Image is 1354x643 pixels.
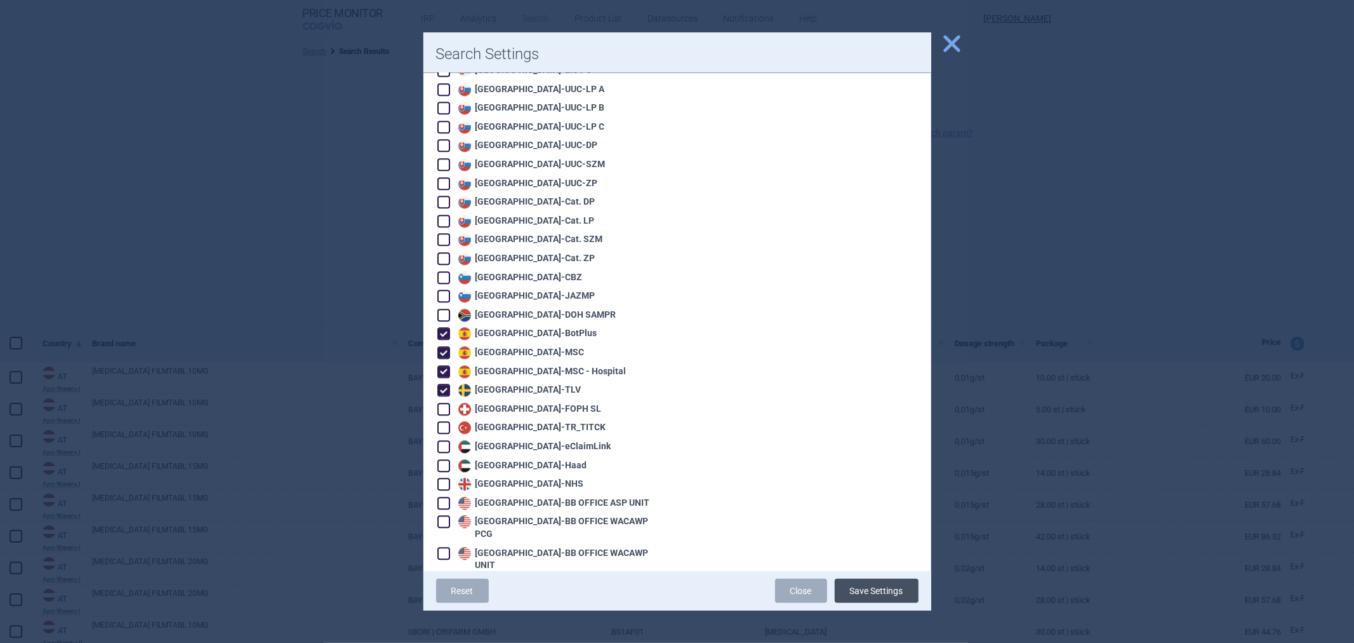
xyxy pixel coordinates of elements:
div: [GEOGRAPHIC_DATA] - BB OFFICE WACAWP PCG [455,515,665,540]
img: United States [458,515,471,528]
div: [GEOGRAPHIC_DATA] - UUC-LP B [455,102,605,114]
h1: Search Settings [436,45,919,64]
img: Spain [458,346,471,359]
div: [GEOGRAPHIC_DATA] - TLV [455,384,581,396]
div: [GEOGRAPHIC_DATA] - UUC-DP [455,139,598,152]
div: [GEOGRAPHIC_DATA] - Cat. LP [455,215,595,227]
img: United Arab Emirates [458,459,471,472]
img: Spain [458,365,471,378]
div: [GEOGRAPHIC_DATA] - MSC [455,346,585,359]
button: Save Settings [835,579,919,603]
div: [GEOGRAPHIC_DATA] - UUC-SZM [455,158,606,171]
img: Turkey [458,421,471,434]
div: [GEOGRAPHIC_DATA] - MSC - Hospital [455,365,627,378]
div: [GEOGRAPHIC_DATA] - TR_TITCK [455,421,606,434]
img: United States [458,547,471,560]
img: Slovakia [458,102,471,114]
img: Slovakia [458,121,471,133]
img: Slovakia [458,196,471,208]
img: South Africa [458,309,471,321]
a: Reset [436,579,489,603]
div: [GEOGRAPHIC_DATA] - UUC-LP A [455,83,605,96]
div: [GEOGRAPHIC_DATA] - BotPlus [455,327,597,340]
img: Spain [458,327,471,340]
img: Slovenia [458,290,471,302]
div: [GEOGRAPHIC_DATA] - DOH SAMPR [455,309,616,321]
img: United States [458,497,471,510]
img: Slovenia [458,271,471,284]
img: United Arab Emirates [458,440,471,453]
img: Slovakia [458,139,471,152]
img: Sweden [458,384,471,396]
div: [GEOGRAPHIC_DATA] - JAZMP [455,290,595,302]
div: [GEOGRAPHIC_DATA] - UUC-ZP [455,177,598,190]
div: [GEOGRAPHIC_DATA] - Cat. DP [455,196,595,208]
img: Slovakia [458,158,471,171]
img: Slovakia [458,83,471,96]
img: United Kingdom [458,478,471,491]
div: [GEOGRAPHIC_DATA] - NHS [455,478,584,491]
div: [GEOGRAPHIC_DATA] - Haad [455,459,587,472]
div: [GEOGRAPHIC_DATA] - FOPH SL [455,403,602,416]
div: [GEOGRAPHIC_DATA] - Cat. ZP [455,252,595,265]
img: Slovakia [458,215,471,227]
div: [GEOGRAPHIC_DATA] - CBZ [455,271,583,284]
div: [GEOGRAPHIC_DATA] - eClaimLink [455,440,611,453]
div: [GEOGRAPHIC_DATA] - UUC-LP C [455,121,605,133]
img: Slovakia [458,233,471,246]
div: [GEOGRAPHIC_DATA] - BB OFFICE ASP UNIT [455,497,650,510]
div: [GEOGRAPHIC_DATA] - BB OFFICE WACAWP UNIT [455,547,665,572]
a: Close [775,579,827,603]
img: Slovakia [458,177,471,190]
img: Switzerland [458,403,471,416]
div: [GEOGRAPHIC_DATA] - Cat. SZM [455,233,603,246]
img: Slovakia [458,252,471,265]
